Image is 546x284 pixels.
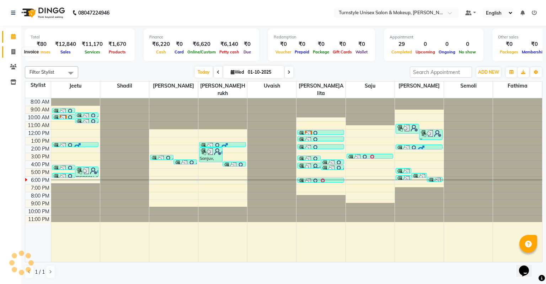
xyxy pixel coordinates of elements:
[321,165,344,169] div: [PERSON_NAME], TK19, 04:35 PM-04:50 PM, Lash & Brow-[MEDICAL_DATA]
[396,168,411,173] div: [PERSON_NAME], TK21, 05:00 PM-05:45 PM, Lash & Brow-Eye brow,La[PERSON_NAME],Lash & Brow-[GEOGRAP...
[149,81,198,90] span: [PERSON_NAME]
[29,98,51,106] div: 8:00 AM
[223,162,246,166] div: [PERSON_NAME], TK18, 04:10 PM-04:30 PM, Finishing & Styling-Blow-dry
[390,49,414,54] span: Completed
[444,81,493,90] span: Semoli
[52,40,79,48] div: ₹12,840
[298,144,344,149] div: Krishna, TK11, 01:55 PM-02:20 PM, Lash & Brow-Eye brow,Lash & Brow-Upper lip
[293,49,311,54] span: Prepaid
[51,81,100,90] span: Jeetu
[30,184,51,192] div: 7:00 PM
[396,145,442,149] div: [PERSON_NAME]n, TK10, 02:00 PM-02:15 PM, Lash & Brow-Eye brow
[298,130,344,135] div: Fathima, TK05, 12:05 PM-12:20 PM, Lash & Brow-Eye brow
[52,142,98,147] div: [PERSON_NAME], TK10, 01:40 PM-02:00 PM, Hair Cut ([DEMOGRAPHIC_DATA])-Adults Hair cut
[59,49,73,54] span: Sales
[30,169,51,176] div: 5:00 PM
[27,216,51,223] div: 11:00 PM
[242,49,253,54] span: Due
[296,81,345,98] span: [PERSON_NAME]alita
[199,148,222,162] div: Sanjuv, TK17, 02:20 PM-04:20 PM, Standard Color ([DEMOGRAPHIC_DATA])-Global hair coloring
[198,81,247,98] span: [PERSON_NAME]hrukh
[26,122,51,129] div: 11:00 AM
[437,40,457,48] div: 0
[25,81,51,89] div: Stylist
[195,67,213,78] span: Today
[100,81,149,90] span: Shadil
[274,49,293,54] span: Voucher
[173,49,186,54] span: Card
[476,67,501,77] button: ADD NEW
[52,108,75,112] div: Tarun, TK01, 09:15 AM-09:50 AM, Hair Cut ([DEMOGRAPHIC_DATA])-Adults Hai[PERSON_NAME],Beard [PERS...
[298,137,344,141] div: [PERSON_NAME]weata, TK07, 12:55 PM-01:10 PM, Lash & Brow-Eye brow
[347,154,393,158] div: Anikita, TK12, 03:10 PM-03:25 PM, Lash & Brow-Eye brow
[150,155,173,159] div: [PERSON_NAME], TK13, 03:20 PM-03:40 PM, Hair Cut ([DEMOGRAPHIC_DATA])-Adults Hair cut
[52,173,75,178] div: [PERSON_NAME], TK22, 05:40 PM-06:15 PM, Hair Cut ([DEMOGRAPHIC_DATA])-Adults Hair cut,[PERSON_NAM...
[106,40,129,48] div: ₹1,670
[75,119,98,123] div: [PERSON_NAME]hadil, TK04, 10:35 AM-10:55 AM, Hair Cut ([DEMOGRAPHIC_DATA])-Adults Hair cut
[30,153,51,161] div: 3:00 PM
[293,40,311,48] div: ₹0
[52,115,75,119] div: [PERSON_NAME], TK03, 10:05 AM-10:25 AM, Hair Cut ([DEMOGRAPHIC_DATA])-Adults Hair cut
[173,40,186,48] div: ₹0
[107,49,128,54] span: Products
[414,40,437,48] div: 0
[26,114,51,121] div: 10:00 AM
[516,256,539,277] iframe: chat widget
[35,268,45,276] span: 1 / 1
[229,69,246,75] span: Wed
[241,40,253,48] div: ₹0
[396,124,419,133] div: [PERSON_NAME]i, TK06, 11:20 AM-12:40 PM, Waxing - Premium-Half legs(450),Waxing - Premium-Full ar...
[31,34,129,40] div: Total
[154,49,168,54] span: Cash
[247,81,296,90] span: Uvaish
[274,40,293,48] div: ₹0
[493,81,542,90] span: Fathima
[437,49,457,54] span: Ongoing
[75,167,98,177] div: [PERSON_NAME], TK19, 04:50 PM-06:15 PM, Hair Cut ([DEMOGRAPHIC_DATA])-Adults Hai[PERSON_NAME],Bea...
[457,49,478,54] span: No show
[52,165,75,169] div: Jeetu, TK20, 04:35 PM-04:55 PM, Hair Cut ([DEMOGRAPHIC_DATA])-Adults Hair cut
[186,49,218,54] span: Online/Custom
[457,40,478,48] div: 0
[30,192,51,200] div: 8:00 PM
[149,34,253,40] div: Finance
[346,81,395,90] span: Saju
[354,40,369,48] div: ₹0
[83,49,102,54] span: Services
[390,34,478,40] div: Appointment
[412,173,427,178] div: Peehu, TK23, 05:40 PM-06:15 PM, Lash & Brow-Eye brow,Lash & Brow-[GEOGRAPHIC_DATA],Lash & Brow-Chin
[354,49,369,54] span: Wallet
[321,160,344,164] div: Bhairavi, TK16, 03:55 PM-04:20 PM, Lash & Brow-Eye brow,Lash & Brow-Upper lip
[298,178,344,182] div: Peehu, TK23, 06:15 PM-06:30 PM, Lash & Brow-Eye brow
[311,49,331,54] span: Package
[30,145,51,153] div: 2:00 PM
[218,40,241,48] div: ₹6,140
[186,40,218,48] div: ₹6,620
[246,67,281,78] input: 2025-10-01
[331,40,354,48] div: ₹0
[478,69,499,75] span: ADD NEW
[30,177,51,184] div: 6:00 PM
[396,175,411,180] div: Varalakshmi, TK25, 05:55 PM-06:30 PM, Lash & Brow-Eye brow,Lash & Brow-Upper lip,Lash & Brow-Fore...
[30,200,51,207] div: 9:00 PM
[149,40,173,48] div: ₹6,220
[29,106,51,114] div: 9:00 AM
[75,113,98,117] div: Shadil, TK02, 09:50 AM-10:10 AM, Hair Cut ([DEMOGRAPHIC_DATA])-Kids (up to 10 years) Hair cut
[78,3,109,23] b: 08047224946
[410,67,472,78] input: Search Appointment
[419,130,442,140] div: Tesna, TK08, 12:00 PM-01:25 PM, Waxing - Premium-Full legs,Lash & Brow-Upper lip,Lash & Brow-[GEO...
[174,160,197,164] div: [PERSON_NAME], TK15, 03:55 PM-04:10 PM, [PERSON_NAME] Style-[PERSON_NAME] shave
[79,40,106,48] div: ₹11,170
[311,40,331,48] div: ₹0
[414,49,437,54] span: Upcoming
[298,156,320,160] div: [PERSON_NAME]ini, TK14, 03:25 PM-03:50 PM, Lash & Brow-Eye brow,Lash & Brow-Upper lip
[30,69,54,75] span: Filter Stylist
[22,48,41,56] div: Invoice
[199,142,246,147] div: [PERSON_NAME]ashyap, TK09, 01:40 PM-01:5[PERSON_NAME] Beard [PERSON_NAME]-Beard Trim
[30,137,51,145] div: 1:00 PM
[31,40,52,48] div: ₹80
[395,81,444,90] span: [PERSON_NAME]
[498,49,520,54] span: Packages
[30,161,51,168] div: 4:00 PM
[390,40,414,48] div: 29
